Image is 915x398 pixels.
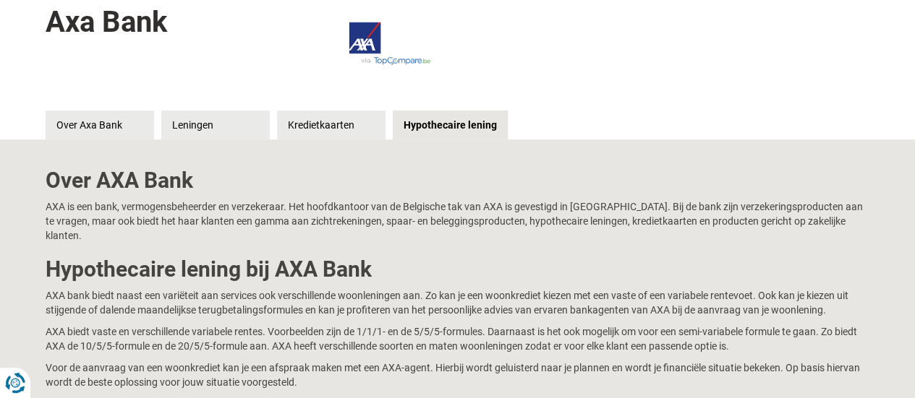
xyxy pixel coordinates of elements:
p: AXA biedt vaste en verschillende variabele rentes. Voorbeelden zijn de 1/1/1- en de 5/5/5-formule... [46,324,870,353]
a: Hypothecaire lening [393,111,508,139]
a: Over Axa Bank [46,111,154,139]
p: AXA bank biedt naast een variëteit aan services ook verschillende woonleningen aan. Zo kan je een... [46,288,870,317]
a: Leningen [161,111,270,139]
b: Hypothecaire lening bij AXA Bank [46,256,372,282]
p: Voor de aanvraag van een woonkrediet kan je een afspraak maken met een AXA-agent. Hierbij wordt g... [46,360,870,389]
a: Kredietkaarten [277,111,386,139]
b: Over AXA Bank [46,168,193,193]
p: AXA is een bank, vermogensbeheerder en verzekeraar. Het hoofdkantoor van de Belgische tak van AXA... [46,199,870,243]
